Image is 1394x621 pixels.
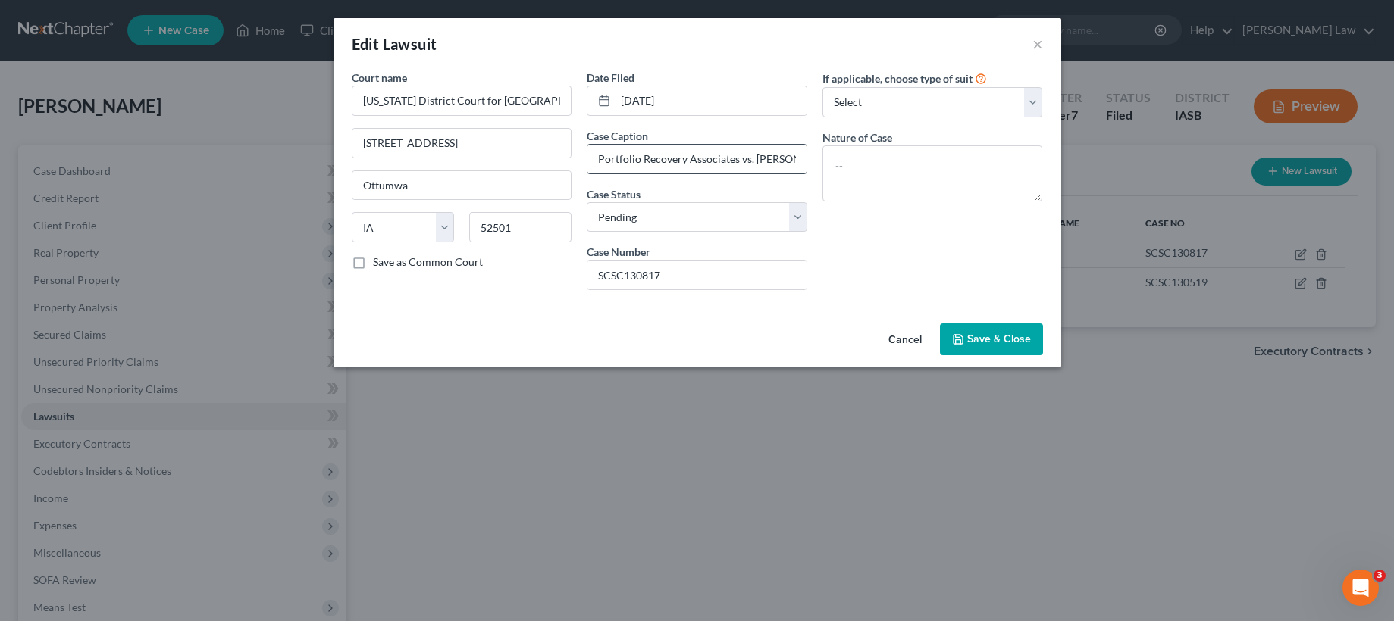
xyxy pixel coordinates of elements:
input: # [587,261,807,289]
input: Enter zip... [469,212,572,242]
span: Save & Close [967,332,1031,345]
label: Case Number [587,244,650,260]
input: Search court by name... [352,86,572,116]
button: Save & Close [940,323,1043,355]
label: Date Filed [587,70,634,86]
iframe: Intercom live chat [1342,570,1379,606]
label: Save as Common Court [373,254,483,270]
input: Enter address... [352,129,572,158]
span: Lawsuit [383,35,437,53]
input: Enter city... [352,171,572,200]
input: MM/DD/YYYY [616,86,807,115]
label: Case Caption [587,128,648,144]
span: Case Status [587,188,641,201]
button: × [1032,35,1043,53]
label: Nature of Case [822,130,892,145]
input: -- [587,145,807,173]
label: If applicable, choose type of suit [822,70,973,86]
span: 3 [1374,570,1386,582]
span: Edit [352,35,380,53]
span: Court name [352,71,407,84]
button: Cancel [876,325,934,355]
